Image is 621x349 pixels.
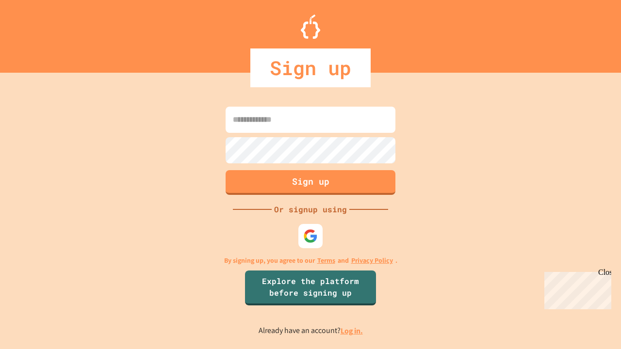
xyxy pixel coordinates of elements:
p: By signing up, you agree to our and . [224,255,397,266]
a: Explore the platform before signing up [245,270,376,305]
img: google-icon.svg [303,229,318,243]
iframe: chat widget [540,268,611,309]
div: Or signup using [272,204,349,215]
img: Logo.svg [301,15,320,39]
a: Log in. [341,326,363,336]
div: Chat with us now!Close [4,4,67,62]
button: Sign up [226,170,395,195]
iframe: chat widget [580,310,611,339]
a: Privacy Policy [351,255,393,266]
a: Terms [317,255,335,266]
p: Already have an account? [259,325,363,337]
div: Sign up [250,48,371,87]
